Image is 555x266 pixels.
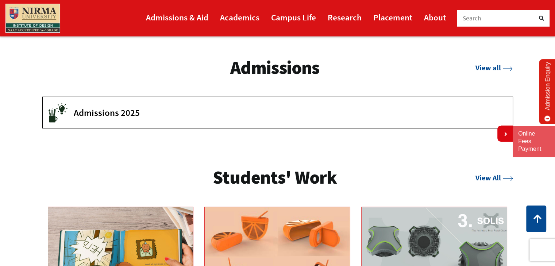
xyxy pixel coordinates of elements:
img: main_logo [5,4,60,33]
a: Research [328,9,362,26]
button: Admissions 2025 [43,97,513,128]
a: About [424,9,446,26]
a: Online Fees Payment [518,130,550,153]
a: Campus Life [271,9,316,26]
a: Admissions & Aid [146,9,208,26]
h3: Admissions [230,56,320,79]
span: Search [463,14,482,22]
a: Placement [373,9,412,26]
a: View All [475,173,513,182]
a: Academics [220,9,259,26]
a: View all [475,63,513,72]
h3: Students' Work [213,166,337,189]
span: Admissions 2025 [74,107,502,118]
